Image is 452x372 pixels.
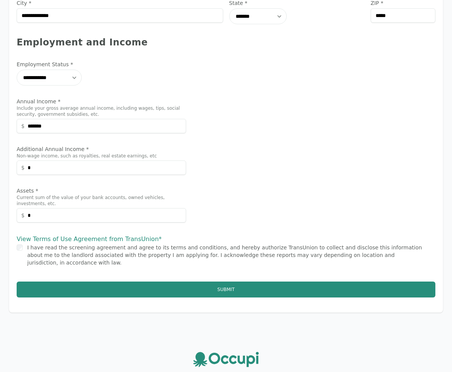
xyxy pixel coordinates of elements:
[17,153,186,159] p: Non-wage income, such as royalties, real estate earnings, etc
[27,244,422,266] label: I have read the screening agreement and agree to its terms and conditions, and hereby authorize T...
[17,105,186,117] p: Include your gross average annual income, including wages, tips, social security, government subs...
[17,36,435,48] div: Employment and Income
[17,235,162,243] a: View Terms of Use Agreement from TransUnion*
[17,187,186,195] label: Assets *
[17,282,435,297] button: Submit
[17,195,186,207] p: Current sum of the value of your bank accounts, owned vehicles, investments, etc.
[17,61,186,68] label: Employment Status *
[17,145,186,153] label: Additional Annual Income *
[17,98,186,105] label: Annual Income *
